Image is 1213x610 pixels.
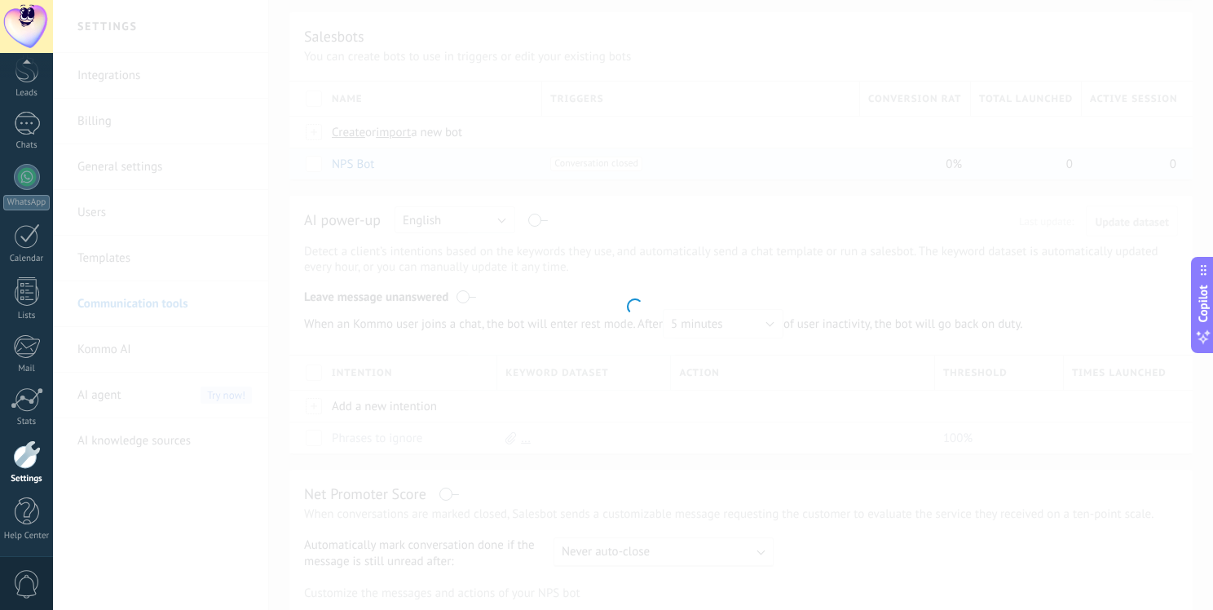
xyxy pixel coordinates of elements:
[3,364,51,374] div: Mail
[1195,285,1211,323] span: Copilot
[3,88,51,99] div: Leads
[3,254,51,264] div: Calendar
[3,195,50,210] div: WhatsApp
[3,311,51,321] div: Lists
[3,140,51,151] div: Chats
[3,531,51,541] div: Help Center
[3,417,51,427] div: Stats
[3,474,51,484] div: Settings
